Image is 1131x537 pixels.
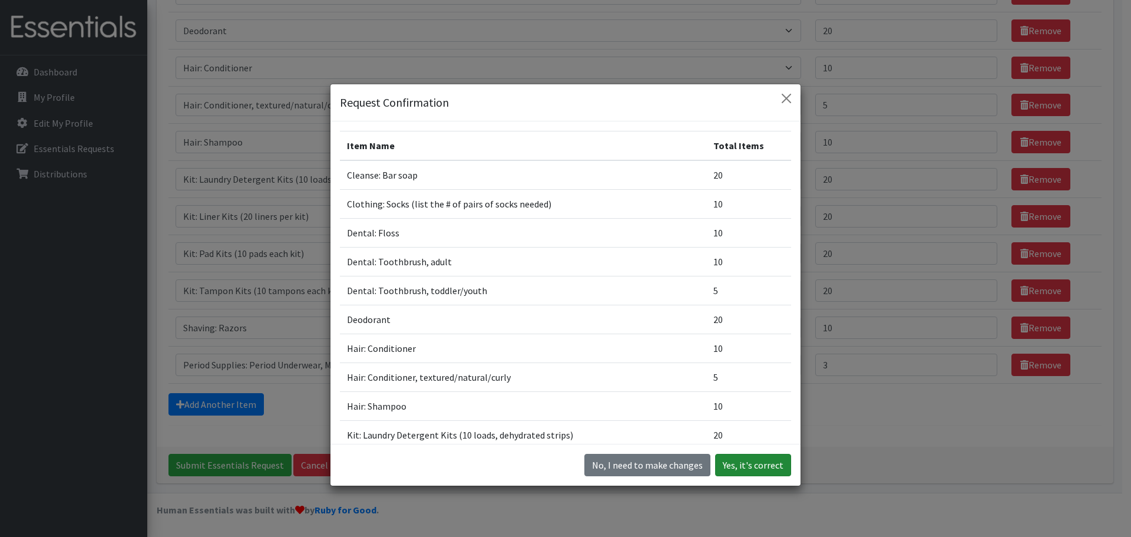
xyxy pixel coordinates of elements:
[584,454,710,476] button: No I need to make changes
[715,454,791,476] button: Yes, it's correct
[777,89,796,108] button: Close
[340,190,706,219] td: Clothing: Socks (list the # of pairs of socks needed)
[340,160,706,190] td: Cleanse: Bar soap
[706,334,791,363] td: 10
[340,363,706,392] td: Hair: Conditioner, textured/natural/curly
[706,305,791,334] td: 20
[706,190,791,219] td: 10
[706,392,791,421] td: 10
[706,131,791,161] th: Total Items
[706,160,791,190] td: 20
[706,363,791,392] td: 5
[340,219,706,248] td: Dental: Floss
[340,248,706,276] td: Dental: Toothbrush, adult
[340,94,449,111] h5: Request Confirmation
[340,131,706,161] th: Item Name
[340,421,706,450] td: Kit: Laundry Detergent Kits (10 loads, dehydrated strips)
[340,305,706,334] td: Deodorant
[340,334,706,363] td: Hair: Conditioner
[706,421,791,450] td: 20
[706,276,791,305] td: 5
[340,392,706,421] td: Hair: Shampoo
[706,248,791,276] td: 10
[340,276,706,305] td: Dental: Toothbrush, toddler/youth
[706,219,791,248] td: 10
